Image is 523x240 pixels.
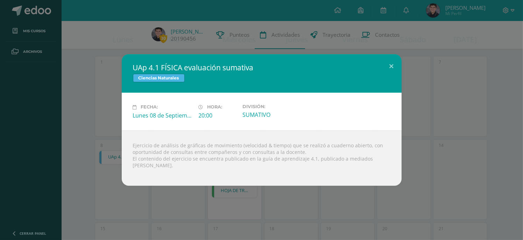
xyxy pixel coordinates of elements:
[133,63,390,72] h2: UAp 4.1 FÍSICA evaluación sumativa
[242,111,303,119] div: SUMATIVO
[141,105,158,110] span: Fecha:
[207,105,222,110] span: Hora:
[133,74,185,82] span: Ciencias Naturales
[242,104,303,109] label: División:
[133,112,193,119] div: Lunes 08 de Septiembre
[199,112,237,119] div: 20:00
[382,54,402,78] button: Close (Esc)
[122,130,402,186] div: Ejercicio de análisis de gráficas de movimiento (velocidad & tiempo) que se realizó a cuaderno ab...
